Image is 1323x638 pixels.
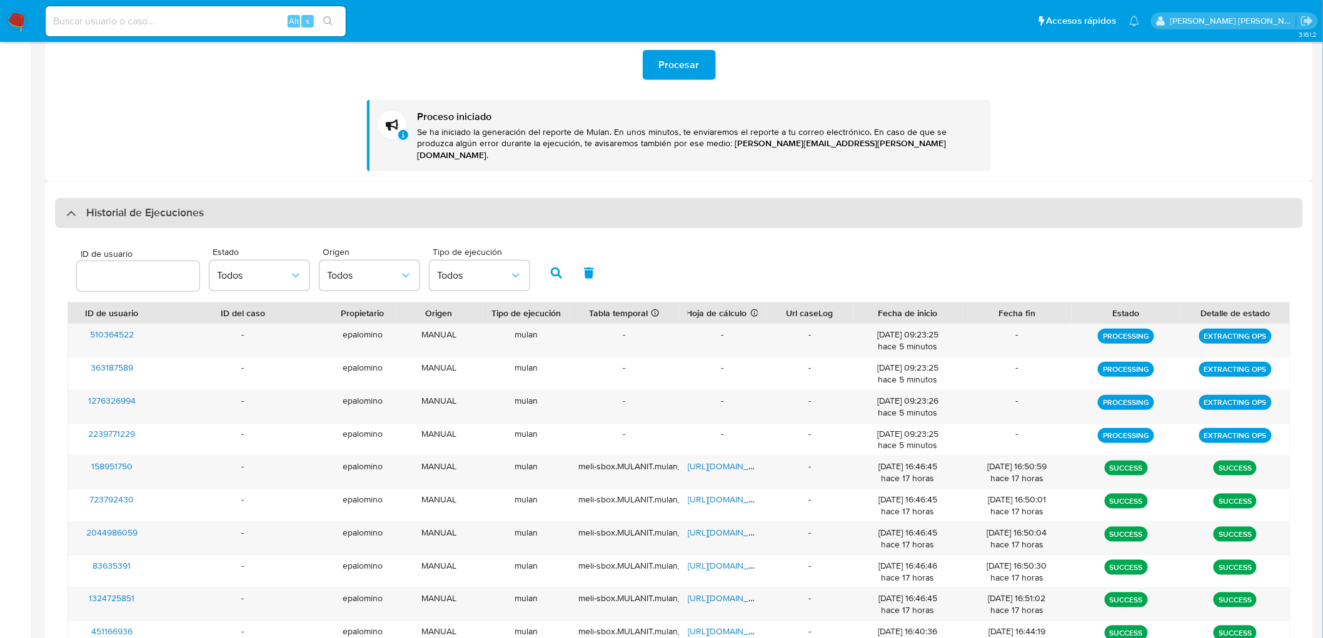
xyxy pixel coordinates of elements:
[1047,14,1117,27] span: Accesos rápidos
[1170,15,1297,27] p: elena.palomino@mercadolibre.com.mx
[1300,14,1314,27] a: Salir
[46,13,346,29] input: Buscar usuario o caso...
[315,12,341,30] button: search-icon
[1299,29,1317,39] span: 3.161.2
[306,15,309,27] span: s
[1129,16,1140,26] a: Notificaciones
[289,15,299,27] span: Alt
